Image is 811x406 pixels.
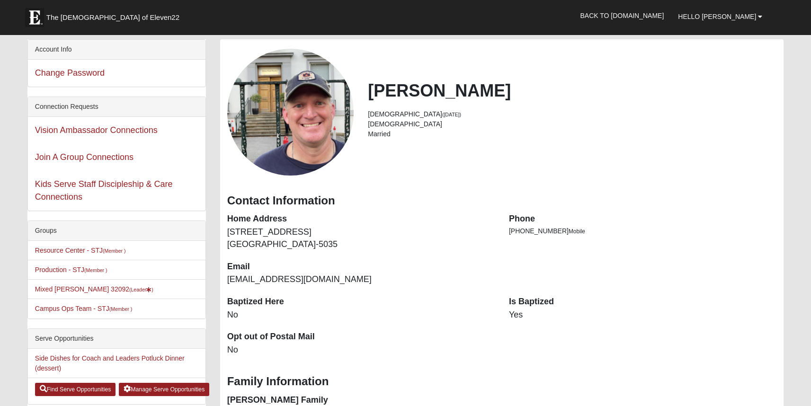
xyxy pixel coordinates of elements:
a: Resource Center - STJ(Member ) [35,247,126,254]
dd: Yes [509,309,776,321]
dt: Home Address [227,213,495,225]
a: Side Dishes for Coach and Leaders Potluck Dinner (dessert) [35,354,185,372]
a: Find Serve Opportunities [35,383,116,396]
span: Mobile [569,228,585,235]
img: Eleven22 logo [25,8,44,27]
dd: [EMAIL_ADDRESS][DOMAIN_NAME] [227,274,495,286]
span: The [DEMOGRAPHIC_DATA] of Eleven22 [46,13,179,22]
div: Groups [28,221,205,241]
small: (Member ) [84,267,107,273]
a: View Fullsize Photo [227,49,354,176]
dt: Baptized Here [227,296,495,308]
a: The [DEMOGRAPHIC_DATA] of Eleven22 [20,3,210,27]
dd: No [227,344,495,356]
a: Change Password [35,68,105,78]
div: Account Info [28,40,205,60]
a: Mixed [PERSON_NAME] 32092(Leader) [35,285,153,293]
dd: [STREET_ADDRESS] [GEOGRAPHIC_DATA]-5035 [227,226,495,250]
dd: No [227,309,495,321]
a: Vision Ambassador Connections [35,125,158,135]
a: Kids Serve Staff Discipleship & Care Connections [35,179,173,202]
div: Serve Opportunities [28,329,205,349]
small: (Member ) [103,248,125,254]
a: Manage Serve Opportunities [119,383,209,396]
h3: Contact Information [227,194,777,208]
span: Hello [PERSON_NAME] [678,13,756,20]
a: Production - STJ(Member ) [35,266,107,274]
dt: Is Baptized [509,296,776,308]
h3: Family Information [227,375,777,388]
dt: Phone [509,213,776,225]
li: Married [368,129,776,139]
small: ([DATE]) [442,112,461,117]
h2: [PERSON_NAME] [368,80,776,101]
li: [PHONE_NUMBER] [509,226,776,236]
dt: Email [227,261,495,273]
a: Join A Group Connections [35,152,134,162]
li: [DEMOGRAPHIC_DATA] [368,109,776,119]
dt: Opt out of Postal Mail [227,331,495,343]
small: (Member ) [109,306,132,312]
li: [DEMOGRAPHIC_DATA] [368,119,776,129]
div: Connection Requests [28,97,205,117]
a: Back to [DOMAIN_NAME] [573,4,671,27]
small: (Leader ) [129,287,153,292]
a: Hello [PERSON_NAME] [671,5,769,28]
a: Campus Ops Team - STJ(Member ) [35,305,132,312]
